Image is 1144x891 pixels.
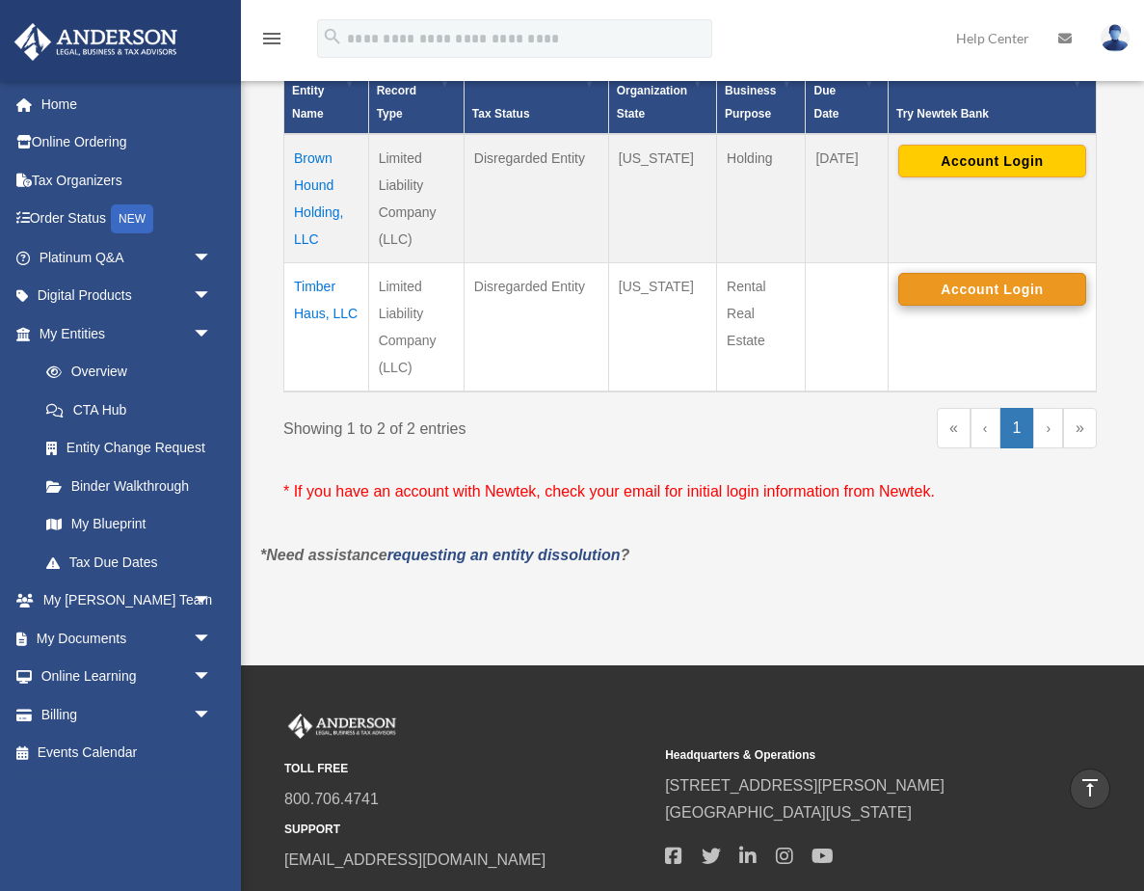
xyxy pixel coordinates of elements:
[9,23,183,61] img: Anderson Advisors Platinum Portal
[1078,776,1102,799] i: vertical_align_top
[260,27,283,50] i: menu
[27,429,231,468] a: Entity Change Request
[322,26,343,47] i: search
[464,134,608,263] td: Disregarded Entity
[617,84,687,121] span: Organization State
[283,408,676,443] div: Showing 1 to 2 of 2 entries
[284,134,369,263] td: Brown Hound Holding, LLC
[13,85,241,123] a: Home
[387,547,621,563] a: requesting an entity dissolution
[13,161,241,200] a: Tax Organizers
[284,791,379,807] a: 800.706.4741
[193,619,231,659] span: arrow_drop_down
[13,200,241,239] a: Order StatusNEW
[193,581,231,621] span: arrow_drop_down
[608,134,716,263] td: [US_STATE]
[368,134,464,263] td: Limited Liability Company (LLC)
[27,467,231,505] a: Binder Walkthrough
[13,238,241,277] a: Platinum Q&Aarrow_drop_down
[472,107,530,121] span: Tax Status
[464,263,608,392] td: Disregarded Entity
[665,804,912,821] a: [GEOGRAPHIC_DATA][US_STATE]
[368,263,464,392] td: Limited Liability Company (LLC)
[898,273,1086,306] button: Account Login
[377,84,416,121] span: Record Type
[284,820,652,840] small: SUPPORT
[13,658,241,696] a: Online Learningarrow_drop_down
[608,263,716,392] td: [US_STATE]
[193,238,231,278] span: arrow_drop_down
[284,759,652,779] small: TOLL FREE
[806,134,889,263] td: [DATE]
[665,777,944,794] a: [STREET_ADDRESS][PERSON_NAME]
[193,277,231,316] span: arrow_drop_down
[1070,769,1110,809] a: vertical_align_top
[665,745,1032,766] small: Headquarters & Operations
[13,581,241,620] a: My [PERSON_NAME] Teamarrow_drop_down
[193,314,231,354] span: arrow_drop_down
[13,123,241,162] a: Online Ordering
[27,543,231,581] a: Tax Due Dates
[13,695,241,734] a: Billingarrow_drop_down
[1033,408,1063,448] a: Next
[13,314,231,353] a: My Entitiesarrow_drop_down
[898,145,1086,177] button: Account Login
[13,619,241,658] a: My Documentsarrow_drop_down
[1000,408,1034,448] a: 1
[971,408,1000,448] a: Previous
[292,84,324,121] span: Entity Name
[27,505,231,544] a: My Blueprint
[717,263,806,392] td: Rental Real Estate
[284,263,369,392] td: Timber Haus, LLC
[260,34,283,50] a: menu
[725,84,776,121] span: Business Purpose
[27,353,222,391] a: Overview
[1063,408,1097,448] a: Last
[284,851,545,868] a: [EMAIL_ADDRESS][DOMAIN_NAME]
[27,391,231,429] a: CTA Hub
[111,204,153,233] div: NEW
[193,695,231,735] span: arrow_drop_down
[898,152,1086,168] a: Account Login
[193,658,231,697] span: arrow_drop_down
[260,547,629,563] em: *Need assistance ?
[13,277,241,315] a: Digital Productsarrow_drop_down
[283,478,1097,505] p: * If you have an account with Newtek, check your email for initial login information from Newtek.
[13,734,241,772] a: Events Calendar
[1101,24,1130,52] img: User Pic
[284,714,400,739] img: Anderson Advisors Platinum Portal
[898,281,1086,296] a: Account Login
[896,102,1067,125] div: Try Newtek Bank
[937,408,971,448] a: First
[717,134,806,263] td: Holding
